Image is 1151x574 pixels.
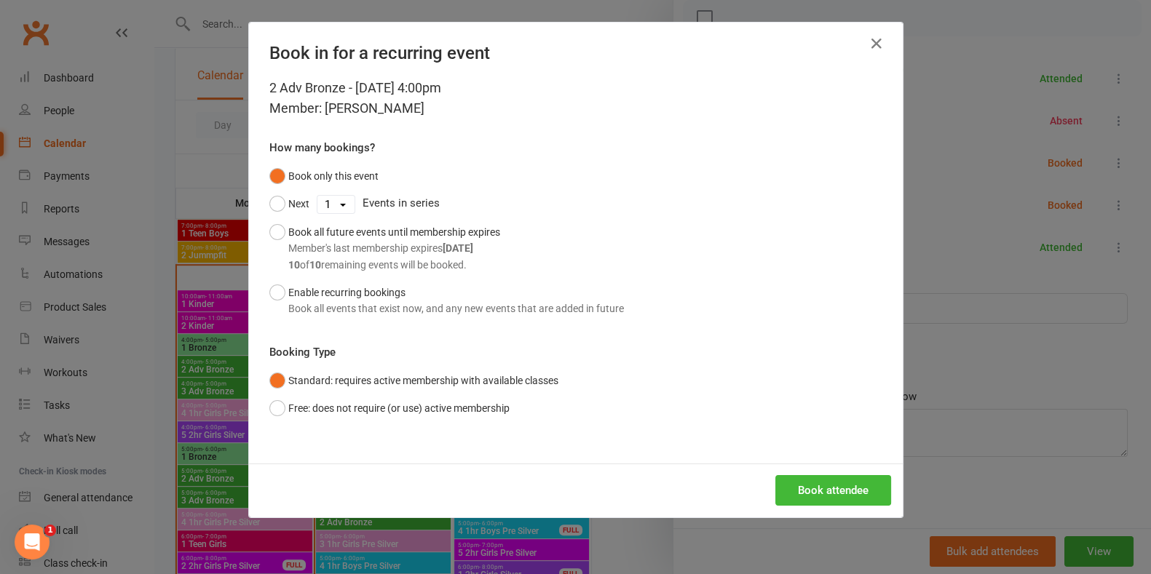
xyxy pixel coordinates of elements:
iframe: Intercom live chat [15,525,50,559]
h4: Book in for a recurring event [269,43,882,63]
button: Close [865,32,888,55]
button: Book only this event [269,162,379,190]
span: 1 [44,525,56,536]
div: Book all future events until membership expires [288,224,500,273]
button: Book attendee [775,475,891,506]
div: Events in series [269,190,882,218]
button: Standard: requires active membership with available classes [269,367,558,394]
label: How many bookings? [269,139,375,156]
strong: 10 [309,259,321,271]
div: Member's last membership expires [288,240,500,256]
button: Enable recurring bookingsBook all events that exist now, and any new events that are added in future [269,279,624,323]
button: Free: does not require (or use) active membership [269,394,510,422]
div: of remaining events will be booked. [288,257,500,273]
button: Next [269,190,309,218]
label: Booking Type [269,343,336,361]
button: Book all future events until membership expiresMember's last membership expires[DATE]10of10remain... [269,218,500,279]
strong: 10 [288,259,300,271]
div: Book all events that exist now, and any new events that are added in future [288,300,624,316]
div: 2 Adv Bronze - [DATE] 4:00pm Member: [PERSON_NAME] [269,78,882,119]
strong: [DATE] [443,242,473,254]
